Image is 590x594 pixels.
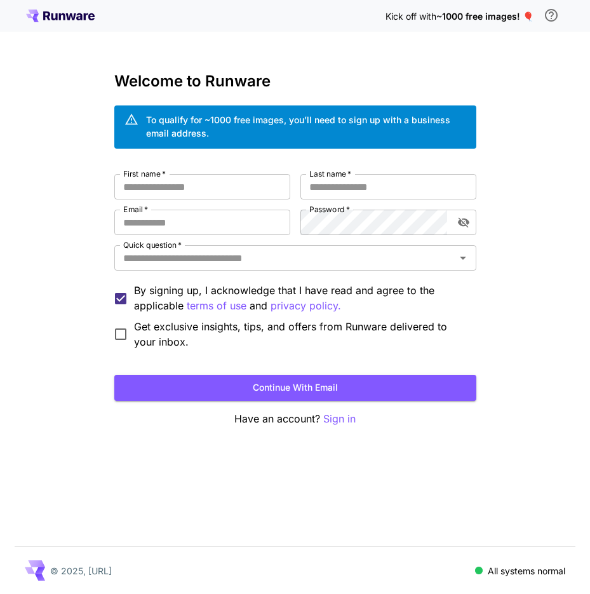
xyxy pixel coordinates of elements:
button: In order to qualify for free credit, you need to sign up with a business email address and click ... [539,3,564,28]
p: © 2025, [URL] [50,564,112,577]
label: Password [309,204,350,215]
p: privacy policy. [271,298,341,314]
label: Quick question [123,240,182,250]
p: Have an account? [114,411,476,427]
label: First name [123,168,166,179]
button: By signing up, I acknowledge that I have read and agree to the applicable terms of use and [271,298,341,314]
p: All systems normal [488,564,565,577]
h3: Welcome to Runware [114,72,476,90]
button: Continue with email [114,375,476,401]
label: Last name [309,168,351,179]
button: Sign in [323,411,356,427]
span: Get exclusive insights, tips, and offers from Runware delivered to your inbox. [134,319,466,349]
label: Email [123,204,148,215]
span: ~1000 free images! 🎈 [436,11,533,22]
button: By signing up, I acknowledge that I have read and agree to the applicable and privacy policy. [187,298,246,314]
p: terms of use [187,298,246,314]
button: toggle password visibility [452,211,475,234]
button: Open [454,249,472,267]
div: To qualify for ~1000 free images, you’ll need to sign up with a business email address. [146,113,466,140]
span: Kick off with [386,11,436,22]
p: By signing up, I acknowledge that I have read and agree to the applicable and [134,283,466,314]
